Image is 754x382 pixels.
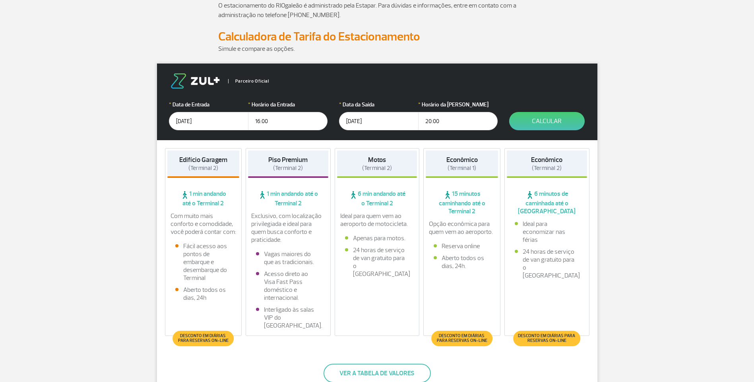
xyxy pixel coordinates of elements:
[218,44,536,54] p: Simule e compare as opções.
[268,156,308,164] strong: Piso Premium
[167,190,240,207] span: 1 min andando até o Terminal 2
[531,156,562,164] strong: Econômico
[248,100,328,109] label: Horário da Entrada
[169,73,221,89] img: logo-zul.png
[517,334,576,343] span: Desconto em diárias para reservas on-line
[169,112,248,130] input: dd/mm/aaaa
[345,246,409,278] li: 24 horas de serviço de van gratuito para o [GEOGRAPHIC_DATA]
[340,212,414,228] p: Ideal para quem vem ao aeroporto de motocicleta.
[515,248,579,280] li: 24 horas de serviço de van gratuito para o [GEOGRAPHIC_DATA]
[434,254,490,270] li: Aberto todos os dias, 24h.
[228,79,269,83] span: Parceiro Oficial
[169,100,248,109] label: Data de Entrada
[171,212,236,236] p: Com muito mais conforto e comodidade, você poderá contar com:
[218,1,536,20] p: O estacionamento do RIOgaleão é administrado pela Estapar. Para dúvidas e informações, entre em c...
[362,164,392,172] span: (Terminal 2)
[337,190,417,207] span: 6 min andando até o Terminal 2
[435,334,488,343] span: Desconto em diárias para reservas on-line
[448,164,476,172] span: (Terminal 1)
[256,270,320,302] li: Acesso direto ao Visa Fast Pass doméstico e internacional.
[368,156,386,164] strong: Motos
[418,112,498,130] input: hh:mm
[532,164,562,172] span: (Terminal 2)
[175,286,232,302] li: Aberto todos os dias, 24h
[188,164,218,172] span: (Terminal 2)
[515,220,579,244] li: Ideal para economizar nas férias
[256,306,320,330] li: Interligado às salas VIP do [GEOGRAPHIC_DATA].
[251,212,325,244] p: Exclusivo, com localização privilegiada e ideal para quem busca conforto e praticidade.
[256,250,320,266] li: Vagas maiores do que as tradicionais.
[446,156,478,164] strong: Econômico
[177,334,230,343] span: Desconto em diárias para reservas on-line
[509,112,585,130] button: Calcular
[218,29,536,44] h2: Calculadora de Tarifa do Estacionamento
[418,100,498,109] label: Horário da [PERSON_NAME]
[248,112,328,130] input: hh:mm
[507,190,587,215] span: 6 minutos de caminhada até o [GEOGRAPHIC_DATA]
[345,234,409,242] li: Apenas para motos.
[339,100,419,109] label: Data da Saída
[429,220,495,236] p: Opção econômica para quem vem ao aeroporto.
[339,112,419,130] input: dd/mm/aaaa
[273,164,303,172] span: (Terminal 2)
[179,156,227,164] strong: Edifício Garagem
[175,242,232,282] li: Fácil acesso aos pontos de embarque e desembarque do Terminal
[248,190,328,207] span: 1 min andando até o Terminal 2
[434,242,490,250] li: Reserva online
[426,190,498,215] span: 15 minutos caminhando até o Terminal 2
